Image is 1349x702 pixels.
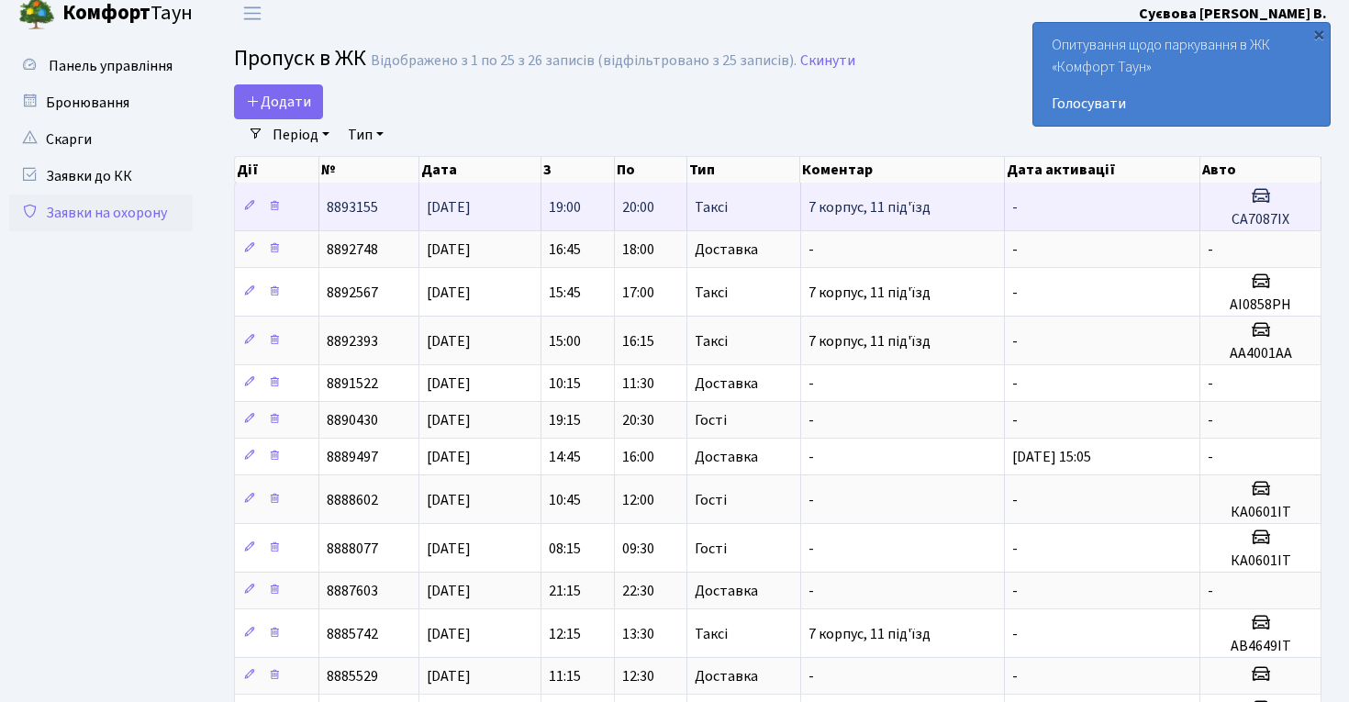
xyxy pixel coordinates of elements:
span: - [808,373,814,394]
span: [DATE] [427,539,471,559]
span: - [1012,666,1018,686]
span: [DATE] [427,410,471,430]
span: Гості [695,413,727,428]
span: 16:15 [622,331,654,351]
span: Додати [246,92,311,112]
a: Заявки на охорону [9,195,193,231]
span: [DATE] [427,373,471,394]
span: Пропуск в ЖК [234,42,366,74]
span: 7 корпус, 11 під'їзд [808,283,931,303]
h5: СА7087ІХ [1208,211,1313,228]
span: - [1208,447,1213,467]
span: 12:30 [622,666,654,686]
span: 15:45 [549,283,581,303]
span: Доставка [695,669,758,684]
span: 10:45 [549,490,581,510]
h5: КА0601IT [1208,552,1313,570]
span: [DATE] [427,447,471,467]
div: Опитування щодо паркування в ЖК «Комфорт Таун» [1033,23,1330,126]
th: Коментар [800,157,1005,183]
a: Заявки до КК [9,158,193,195]
span: 8888602 [327,490,378,510]
span: 15:00 [549,331,581,351]
th: № [319,157,419,183]
span: [DATE] [427,283,471,303]
span: - [808,240,814,260]
span: - [1208,410,1213,430]
span: Доставка [695,376,758,391]
span: - [1012,197,1018,217]
span: Доставка [695,584,758,598]
a: Панель управління [9,48,193,84]
span: 8885529 [327,666,378,686]
span: Гості [695,493,727,507]
span: 13:30 [622,624,654,644]
a: Додати [234,84,323,119]
span: 16:45 [549,240,581,260]
span: - [1012,410,1018,430]
span: Доставка [695,450,758,464]
span: - [808,581,814,601]
span: - [808,666,814,686]
span: 09:30 [622,539,654,559]
a: Скарги [9,121,193,158]
th: Дата активації [1005,157,1200,183]
span: - [1012,581,1018,601]
span: [DATE] [427,331,471,351]
span: - [1012,624,1018,644]
h5: AI0858PH [1208,296,1313,314]
h5: КА0601IT [1208,504,1313,521]
span: 8892567 [327,283,378,303]
h5: АА4001АА [1208,345,1313,362]
span: - [1012,490,1018,510]
span: 7 корпус, 11 під'їзд [808,197,931,217]
span: - [1012,373,1018,394]
a: Суєвова [PERSON_NAME] В. [1139,3,1327,25]
a: Тип [340,119,391,150]
th: Дії [235,157,319,183]
div: × [1310,25,1328,43]
span: [DATE] [427,240,471,260]
span: 20:00 [622,197,654,217]
span: - [808,490,814,510]
span: - [1012,331,1018,351]
th: Авто [1200,157,1321,183]
span: 8893155 [327,197,378,217]
span: - [1208,373,1213,394]
span: 8885742 [327,624,378,644]
div: Відображено з 1 по 25 з 26 записів (відфільтровано з 25 записів). [371,52,797,70]
span: 22:30 [622,581,654,601]
span: - [808,447,814,467]
a: Період [265,119,337,150]
span: - [808,539,814,559]
span: - [1012,283,1018,303]
th: З [541,157,614,183]
span: 8892393 [327,331,378,351]
span: Доставка [695,242,758,257]
span: Таксі [695,627,728,641]
span: 17:00 [622,283,654,303]
span: [DATE] 15:05 [1012,447,1091,467]
span: [DATE] [427,581,471,601]
span: 11:15 [549,666,581,686]
span: - [1012,539,1018,559]
a: Скинути [800,52,855,70]
span: 14:45 [549,447,581,467]
span: 7 корпус, 11 під'їзд [808,624,931,644]
th: По [615,157,687,183]
span: [DATE] [427,666,471,686]
span: 16:00 [622,447,654,467]
a: Голосувати [1052,93,1311,115]
span: 18:00 [622,240,654,260]
span: [DATE] [427,624,471,644]
span: [DATE] [427,197,471,217]
span: 12:00 [622,490,654,510]
span: 8889497 [327,447,378,467]
span: 20:30 [622,410,654,430]
span: 8887603 [327,581,378,601]
span: 8891522 [327,373,378,394]
span: 19:00 [549,197,581,217]
span: Таксі [695,334,728,349]
span: - [1208,240,1213,260]
span: 8888077 [327,539,378,559]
